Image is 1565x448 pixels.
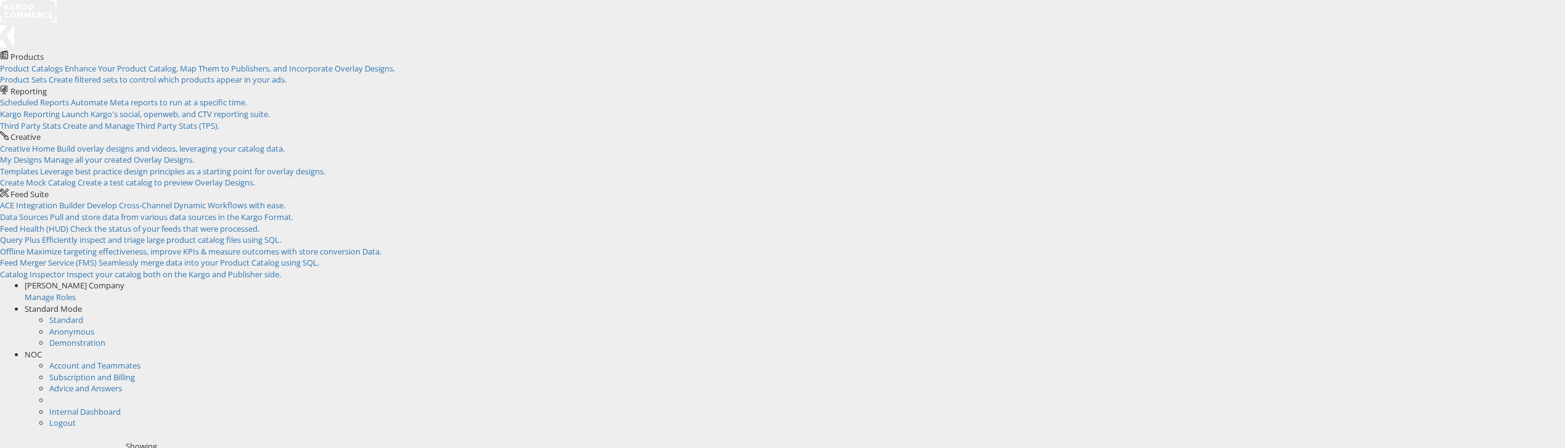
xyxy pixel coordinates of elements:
[87,200,285,211] span: Develop Cross-Channel Dynamic Workflows with ease.
[63,120,219,131] span: Create and Manage Third Party Stats (TPS).
[71,97,247,108] span: Automate Meta reports to run at a specific time.
[10,86,47,97] span: Reporting
[42,234,281,245] span: Efficiently inspect and triage large product catalog files using SQL.
[49,372,135,383] a: Subscription and Billing
[10,189,49,200] span: Feed Suite
[40,166,325,177] span: Leverage best practice design principles as a starting point for overlay designs.
[62,108,270,120] span: Launch Kargo's social, openweb, and CTV reporting suite.
[70,223,259,234] span: Check the status of your feeds that were processed.
[49,383,122,394] a: Advice and Answers
[49,314,83,325] a: Standard
[25,303,82,314] span: Standard Mode
[26,246,381,257] span: Maximize targeting effectiveness, improve KPIs & measure outcomes with store conversion Data.
[67,269,281,280] span: Inspect your catalog both on the Kargo and Publisher side.
[49,326,94,337] a: Anonymous
[49,417,76,428] a: Logout
[10,131,41,142] span: Creative
[44,154,194,165] span: Manage all your created Overlay Designs.
[78,177,255,188] span: Create a test catalog to preview Overlay Designs.
[10,51,44,62] span: Products
[65,63,395,74] span: Enhance Your Product Catalog, Map Them to Publishers, and Incorporate Overlay Designs.
[49,406,121,417] a: Internal Dashboard
[49,337,105,348] a: Demonstration
[49,74,287,85] span: Create filtered sets to control which products appear in your ads.
[49,360,140,371] a: Account and Teammates
[99,257,319,268] span: Seamlessly merge data into your Product Catalog using SQL.
[25,280,124,291] span: [PERSON_NAME] Company
[50,211,293,222] span: Pull and store data from various data sources in the Kargo Format.
[57,143,285,154] span: Build overlay designs and videos, leveraging your catalog data.
[25,349,42,360] span: NOC
[25,291,76,303] a: Manage Roles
